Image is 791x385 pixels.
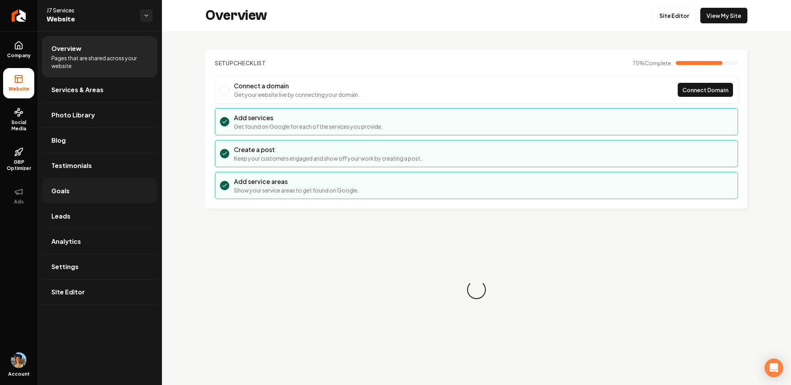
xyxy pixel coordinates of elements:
a: Blog [42,128,157,153]
h3: Add service areas [234,177,359,186]
span: Testimonials [51,161,92,170]
a: View My Site [700,8,747,23]
a: Connect Domain [678,83,733,97]
a: Leads [42,204,157,229]
a: Services & Areas [42,77,157,102]
span: Website [47,14,134,25]
span: Complete [645,59,671,66]
span: Overview [51,44,81,53]
a: Goals [42,178,157,203]
span: Leads [51,212,70,221]
span: Site Editor [51,287,85,297]
h3: Add services [234,113,383,122]
a: Company [3,35,34,65]
a: GBP Optimizer [3,141,34,178]
a: Analytics [42,229,157,254]
a: Testimonials [42,153,157,178]
p: Get found on Google for each of the services you provide. [234,122,383,130]
span: J7 Services [47,6,134,14]
h2: Overview [206,8,267,23]
span: Analytics [51,237,81,246]
button: Open user button [11,352,26,368]
img: Aditya Nair [11,352,26,368]
a: Site Editor [42,280,157,304]
p: Get your website live by connecting your domain. [234,91,360,98]
span: GBP Optimizer [3,159,34,171]
span: Pages that are shared across your website. [51,54,148,70]
span: Setup [215,59,234,66]
a: Settings [42,254,157,279]
p: Show your service areas to get found on Google. [234,186,359,194]
p: Keep your customers engaged and show off your work by creating a post. [234,154,422,162]
h3: Create a post [234,145,422,154]
span: Company [4,52,34,59]
button: Ads [3,181,34,211]
span: Account [8,371,30,377]
span: Website [5,86,32,92]
a: Photo Library [42,103,157,128]
h3: Connect a domain [234,81,360,91]
span: Goals [51,186,70,196]
span: Connect Domain [682,86,728,94]
span: Social Media [3,119,34,132]
a: Site Editor [653,8,696,23]
div: Open Intercom Messenger [765,359,783,377]
div: Loading [466,279,488,301]
h2: Checklist [215,59,266,67]
span: Photo Library [51,110,95,120]
span: Ads [11,199,27,205]
span: Settings [51,262,79,271]
span: Blog [51,136,66,145]
span: Services & Areas [51,85,104,94]
a: Social Media [3,101,34,138]
img: Rebolt Logo [12,9,26,22]
span: 75 % [633,59,671,67]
